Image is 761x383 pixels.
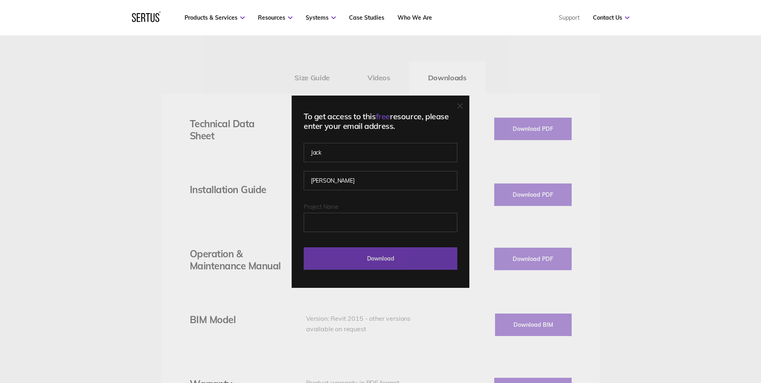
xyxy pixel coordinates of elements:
span: Project Name [304,203,339,210]
a: Resources [258,14,292,21]
a: Who We Are [398,14,432,21]
div: To get access to this resource, please enter your email address. [304,112,457,131]
a: Contact Us [593,14,629,21]
input: Last name* [304,171,457,190]
a: Case Studies [349,14,384,21]
iframe: Chat Widget [617,290,761,383]
span: free [376,111,390,121]
a: Support [559,14,580,21]
a: Products & Services [185,14,245,21]
a: Systems [306,14,336,21]
input: Download [304,247,457,270]
input: First name* [304,143,457,162]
